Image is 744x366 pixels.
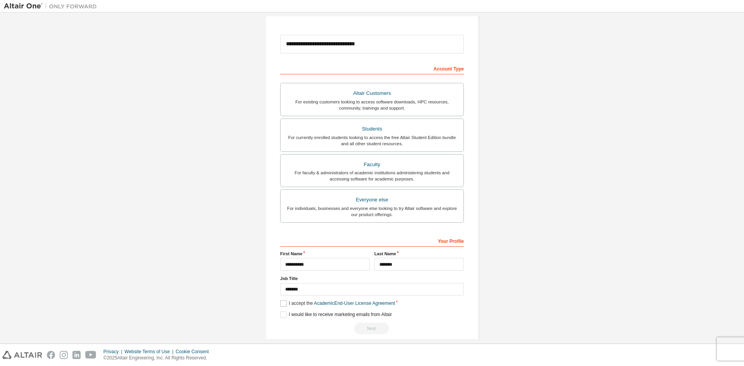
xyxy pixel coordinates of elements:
div: Your Profile [280,234,464,247]
img: Altair One [4,2,101,10]
div: Everyone else [285,194,459,205]
div: For existing customers looking to access software downloads, HPC resources, community, trainings ... [285,99,459,111]
div: Website Terms of Use [124,349,176,355]
label: I accept the [280,300,395,307]
div: For currently enrolled students looking to access the free Altair Student Edition bundle and all ... [285,134,459,147]
div: Account Type [280,62,464,74]
div: Cookie Consent [176,349,213,355]
img: facebook.svg [47,351,55,359]
img: linkedin.svg [72,351,81,359]
div: Students [285,124,459,134]
div: Altair Customers [285,88,459,99]
div: Faculty [285,159,459,170]
a: Academic End-User License Agreement [314,301,395,306]
label: Last Name [374,251,464,257]
label: I would like to receive marketing emails from Altair [280,311,392,318]
div: For individuals, businesses and everyone else looking to try Altair software and explore our prod... [285,205,459,218]
div: Read and acccept EULA to continue [280,323,464,334]
p: © 2025 Altair Engineering, Inc. All Rights Reserved. [103,355,214,361]
img: altair_logo.svg [2,351,42,359]
div: Privacy [103,349,124,355]
img: youtube.svg [85,351,96,359]
label: First Name [280,251,370,257]
div: For faculty & administrators of academic institutions administering students and accessing softwa... [285,170,459,182]
img: instagram.svg [60,351,68,359]
label: Job Title [280,275,464,282]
